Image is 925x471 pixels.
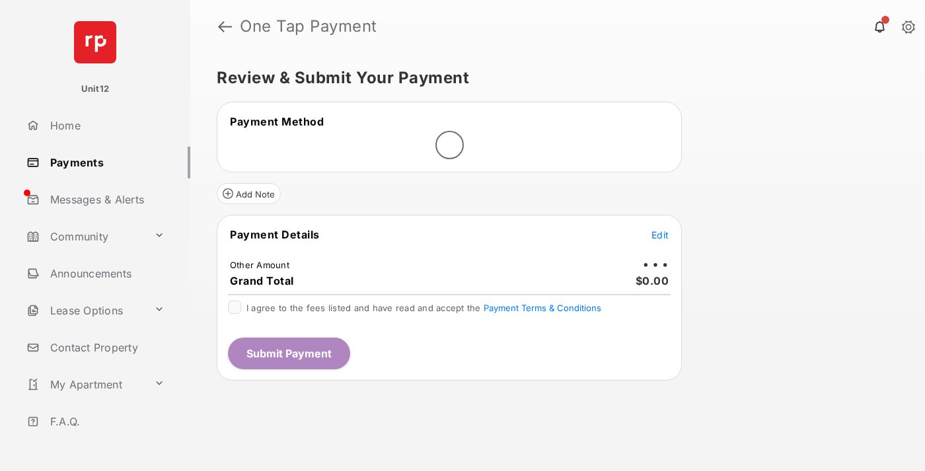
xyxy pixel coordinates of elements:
[217,183,281,204] button: Add Note
[21,147,190,178] a: Payments
[228,338,350,369] button: Submit Payment
[230,274,294,287] span: Grand Total
[636,274,669,287] span: $0.00
[21,369,149,400] a: My Apartment
[21,221,149,252] a: Community
[21,332,190,363] a: Contact Property
[74,21,116,63] img: svg+xml;base64,PHN2ZyB4bWxucz0iaHR0cDovL3d3dy53My5vcmcvMjAwMC9zdmciIHdpZHRoPSI2NCIgaGVpZ2h0PSI2NC...
[21,295,149,326] a: Lease Options
[230,115,324,128] span: Payment Method
[230,228,320,241] span: Payment Details
[21,184,190,215] a: Messages & Alerts
[246,303,601,313] span: I agree to the fees listed and have read and accept the
[484,303,601,313] button: I agree to the fees listed and have read and accept the
[21,406,190,437] a: F.A.Q.
[217,70,888,86] h5: Review & Submit Your Payment
[651,229,669,240] span: Edit
[21,258,190,289] a: Announcements
[240,18,377,34] strong: One Tap Payment
[651,228,669,241] button: Edit
[81,83,110,96] p: Unit12
[21,110,190,141] a: Home
[229,259,290,271] td: Other Amount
